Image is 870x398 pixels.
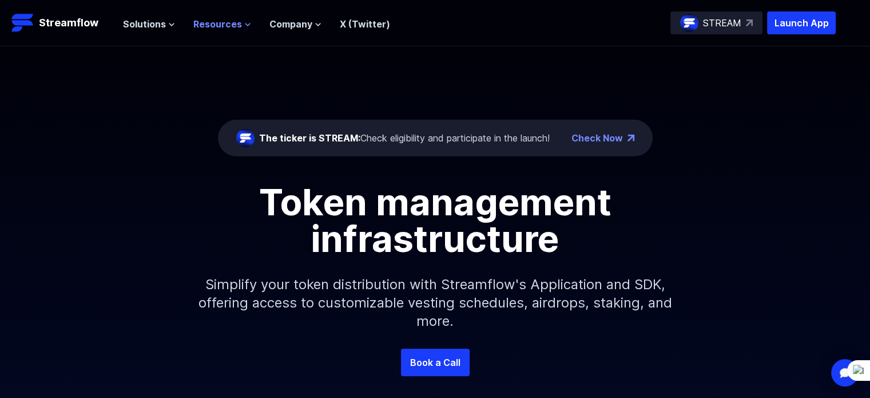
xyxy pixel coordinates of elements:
[236,129,255,147] img: streamflow-logo-circle.png
[703,16,741,30] p: STREAM
[571,131,623,145] a: Check Now
[189,257,681,349] p: Simplify your token distribution with Streamflow's Application and SDK, offering access to custom...
[193,17,251,31] button: Resources
[123,17,175,31] button: Solutions
[11,11,34,34] img: Streamflow Logo
[269,17,312,31] span: Company
[269,17,321,31] button: Company
[340,18,390,30] a: X (Twitter)
[767,11,836,34] button: Launch App
[11,11,112,34] a: Streamflow
[670,11,762,34] a: STREAM
[831,359,859,387] div: Open Intercom Messenger
[401,349,470,376] a: Book a Call
[746,19,753,26] img: top-right-arrow.svg
[259,132,360,144] span: The ticker is STREAM:
[178,184,693,257] h1: Token management infrastructure
[123,17,166,31] span: Solutions
[680,14,698,32] img: streamflow-logo-circle.png
[39,15,98,31] p: Streamflow
[627,135,634,141] img: top-right-arrow.png
[193,17,242,31] span: Resources
[259,131,550,145] div: Check eligibility and participate in the launch!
